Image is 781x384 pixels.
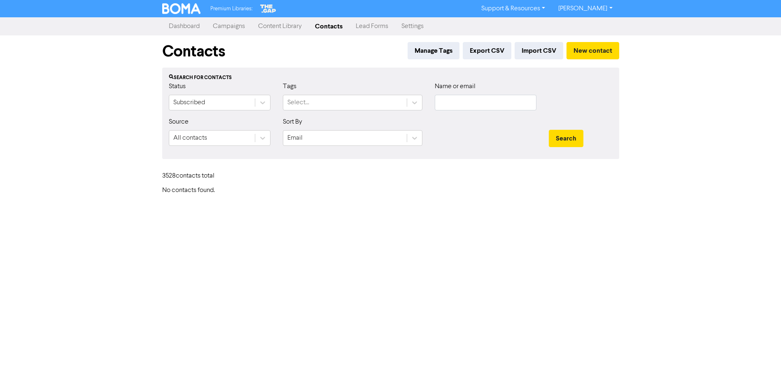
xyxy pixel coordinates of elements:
button: Search [549,130,583,147]
a: Settings [395,18,430,35]
h6: No contacts found. [162,187,619,194]
button: Export CSV [463,42,511,59]
a: Campaigns [206,18,252,35]
a: Dashboard [162,18,206,35]
label: Sort By [283,117,302,127]
iframe: Chat Widget [740,344,781,384]
div: Email [287,133,303,143]
a: [PERSON_NAME] [552,2,619,15]
button: New contact [567,42,619,59]
div: All contacts [173,133,207,143]
label: Name or email [435,82,476,91]
span: Premium Libraries: [210,6,252,12]
button: Import CSV [515,42,563,59]
a: Support & Resources [475,2,552,15]
a: Content Library [252,18,308,35]
div: Subscribed [173,98,205,108]
label: Source [169,117,189,127]
h1: Contacts [162,42,225,61]
a: Lead Forms [349,18,395,35]
a: Contacts [308,18,349,35]
img: BOMA Logo [162,3,201,14]
label: Status [169,82,186,91]
h6: 3528 contact s total [162,172,228,180]
img: The Gap [259,3,277,14]
button: Manage Tags [408,42,459,59]
div: Search for contacts [169,74,613,82]
label: Tags [283,82,296,91]
div: Select... [287,98,309,108]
